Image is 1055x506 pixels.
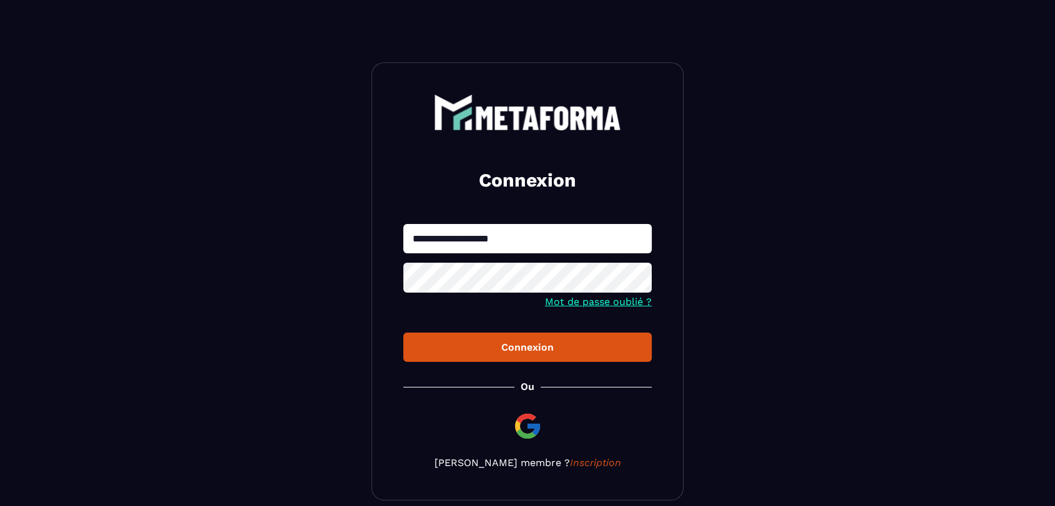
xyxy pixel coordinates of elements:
[434,94,621,130] img: logo
[513,411,542,441] img: google
[521,381,534,392] p: Ou
[545,296,652,308] a: Mot de passe oublié ?
[403,94,652,130] a: logo
[418,168,637,193] h2: Connexion
[570,457,621,469] a: Inscription
[403,333,652,362] button: Connexion
[413,341,642,353] div: Connexion
[403,457,652,469] p: [PERSON_NAME] membre ?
